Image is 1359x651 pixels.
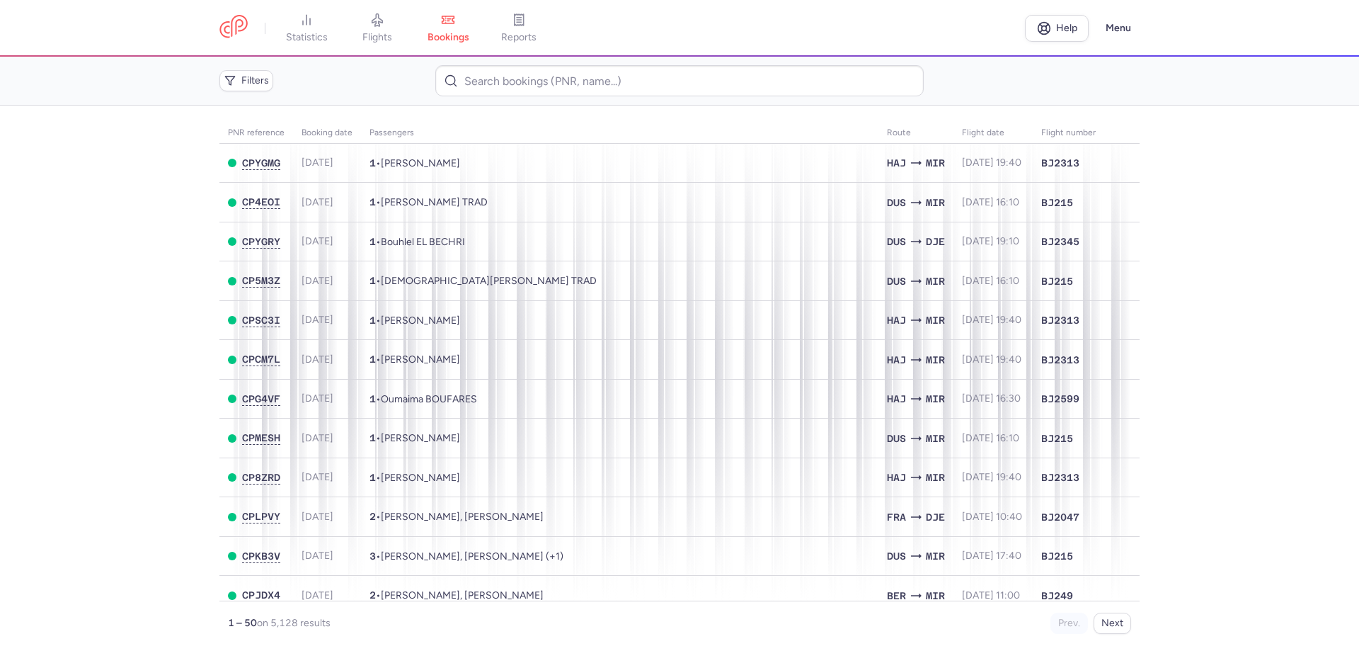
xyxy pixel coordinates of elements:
span: CP5M3Z [242,275,280,286]
th: flight date [953,123,1033,144]
span: 1 [369,196,376,208]
button: CPMESH [242,432,280,444]
span: • [369,472,460,484]
span: MIR [926,548,945,564]
span: DUS [887,273,906,289]
button: CPG4VF [242,393,280,405]
a: statistics [271,13,342,44]
span: [DATE] 19:40 [962,353,1021,366]
span: DUS [887,195,906,210]
button: CPSC3I [242,315,280,327]
span: [DATE] 19:40 [962,157,1021,169]
span: [DATE] [302,196,333,208]
span: Samir REZGUI [381,353,460,366]
span: DUS [887,548,906,564]
span: Aya AHMED ESSALAH [381,472,460,484]
span: BJ215 [1041,274,1073,288]
span: MIR [926,195,945,210]
span: [DATE] 11:00 [962,589,1020,601]
span: 1 [369,353,376,365]
span: • [369,393,477,405]
span: CPYGRY [242,236,280,247]
span: CPJDX4 [242,589,280,601]
th: Route [878,123,953,144]
span: • [369,275,597,287]
span: [DATE] 16:30 [962,392,1021,404]
a: bookings [413,13,483,44]
span: 1 [369,157,376,169]
span: [DATE] [302,589,333,601]
span: Gadi HEINICH, Alexander ARONOV [381,589,544,601]
th: Flight number [1033,123,1104,144]
span: Ahmed AKID [381,157,460,169]
span: [DATE] [302,392,333,404]
span: 3 [369,550,376,562]
span: CPYGMG [242,157,280,169]
a: reports [483,13,554,44]
span: [DATE] [302,550,333,562]
span: • [369,432,460,444]
button: CP8ZRD [242,472,280,484]
span: Oumaima BOUFARES [381,393,477,405]
span: 1 [369,236,376,247]
span: CPKB3V [242,550,280,562]
span: HAJ [887,155,906,171]
span: Ibrahim BARBAR, Matyas BARBAR, George BARBAR [381,550,563,562]
span: MIR [926,391,945,407]
button: Prev. [1050,613,1088,634]
span: [DATE] [302,511,333,523]
span: • [369,353,460,366]
span: HAJ [887,352,906,368]
button: CPLPVY [242,511,280,523]
span: [DATE] 16:10 [962,275,1019,287]
span: CP4EOI [242,196,280,208]
button: CPKB3V [242,550,280,562]
span: [DATE] [302,157,333,169]
span: BJ2345 [1041,234,1079,249]
a: CitizenPlane red outlined logo [219,15,248,41]
span: BJ249 [1041,589,1073,603]
span: DJE [926,509,945,525]
span: [DATE] 19:40 [962,314,1021,326]
button: Filters [219,70,273,91]
span: • [369,550,563,562]
span: DJE [926,234,945,249]
span: MIR [926,588,945,604]
span: [DATE] [302,235,333,247]
span: BJ2313 [1041,156,1079,170]
span: [DATE] 10:40 [962,511,1022,523]
span: [DATE] [302,353,333,366]
span: [DATE] 19:40 [962,471,1021,483]
button: CPYGMG [242,157,280,169]
span: DUS [887,234,906,249]
a: flights [342,13,413,44]
button: CPCM7L [242,353,280,366]
span: bookings [428,31,469,44]
th: PNR reference [219,123,293,144]
span: 1 [369,432,376,443]
span: [DATE] 16:10 [962,432,1019,444]
button: CPYGRY [242,236,280,248]
span: MIR [926,312,945,328]
span: Help [1056,23,1077,33]
span: 1 [369,393,376,404]
span: BJ2313 [1041,470,1079,485]
span: Meriem ZANEGUI [381,315,460,327]
span: MIR [926,155,945,171]
span: • [369,589,544,601]
span: Filters [241,75,269,86]
span: MIR [926,470,945,485]
span: BJ2599 [1041,392,1079,406]
button: CPJDX4 [242,589,280,601]
span: MIR [926,431,945,446]
span: Mohamed Dhia TRAD [381,275,597,287]
input: Search bookings (PNR, name...) [435,65,923,96]
span: Ahmed Yassine TRAD [381,196,488,208]
span: BJ215 [1041,196,1073,210]
span: CPMESH [242,432,280,443]
span: BJ2313 [1041,313,1079,327]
